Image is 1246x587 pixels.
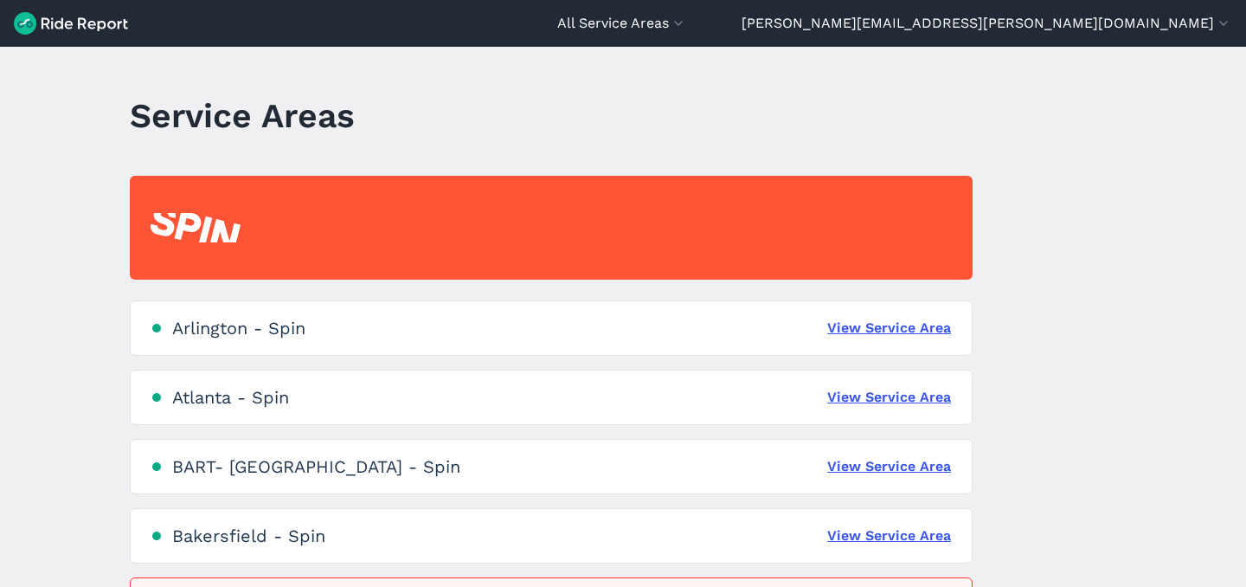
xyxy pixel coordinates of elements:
div: Atlanta - Spin [172,387,289,408]
div: Arlington - Spin [172,318,305,339]
div: BART- [GEOGRAPHIC_DATA] - Spin [172,456,460,477]
a: View Service Area [827,318,951,339]
img: Ride Report [14,12,128,35]
a: View Service Area [827,526,951,546]
button: [PERSON_NAME][EMAIL_ADDRESS][PERSON_NAME][DOMAIN_NAME] [742,13,1232,34]
div: Bakersfield - Spin [172,526,325,546]
a: View Service Area [827,387,951,408]
a: View Service Area [827,456,951,477]
button: All Service Areas [557,13,687,34]
img: Spin [151,213,241,242]
h1: Service Areas [130,92,355,139]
